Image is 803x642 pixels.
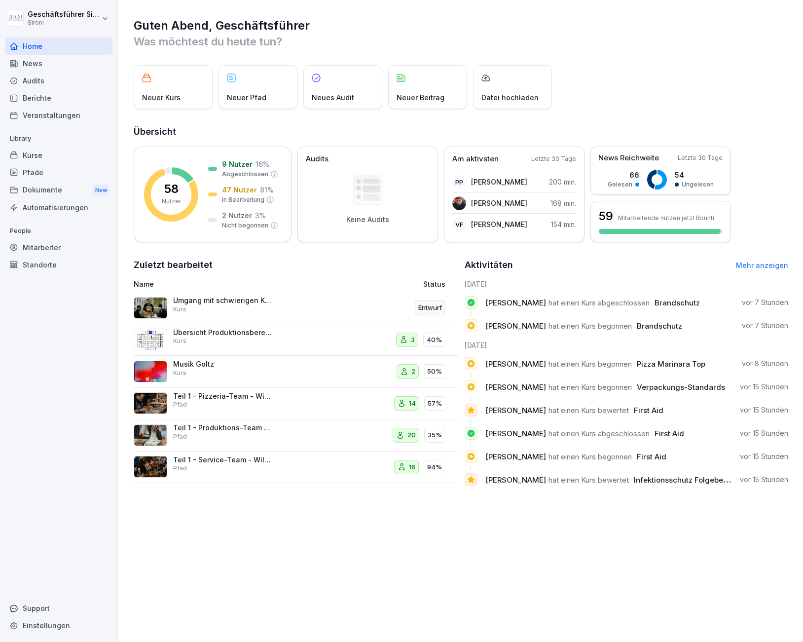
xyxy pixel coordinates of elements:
[550,198,576,208] p: 168 min.
[346,215,389,224] p: Keine Audits
[637,321,682,331] span: Brandschutz
[255,210,266,221] p: 3 %
[5,617,112,634] a: Einstellungen
[548,406,629,415] span: hat einen Kurs bewertet
[134,18,788,34] h1: Guten Abend, Geschäftsführer
[5,164,112,181] a: Pfade
[162,197,181,206] p: Nutzer
[740,452,788,461] p: vor 15 Stunden
[28,19,100,26] p: Sironi
[418,303,442,313] p: Entwurf
[423,279,445,289] p: Status
[173,455,272,464] p: Teil 1 - Service-Team - Willkommen bei [GEOGRAPHIC_DATA]
[548,475,629,485] span: hat einen Kurs bewertet
[548,298,650,307] span: hat einen Kurs abgeschlossen
[173,305,186,314] p: Kurs
[465,279,789,289] h6: [DATE]
[637,452,666,461] span: First Aid
[618,214,714,222] p: Mitarbeitende nutzen jetzt Bounti
[173,337,186,345] p: Kurs
[742,298,788,307] p: vor 7 Stunden
[5,181,112,199] a: DokumenteNew
[485,359,546,369] span: [PERSON_NAME]
[465,340,789,350] h6: [DATE]
[427,462,442,472] p: 94%
[481,92,539,103] p: Datei hochladen
[222,185,257,195] p: 47 Nutzer
[485,382,546,392] span: [PERSON_NAME]
[740,382,788,392] p: vor 15 Stunden
[742,359,788,369] p: vor 8 Stunden
[173,328,272,337] p: Übersicht Produktionsbereich und Abläufe
[485,429,546,438] span: [PERSON_NAME]
[655,298,700,307] span: Brandschutz
[452,218,466,231] div: VF
[28,10,100,19] p: Geschäftsführer Sironi
[471,219,527,229] p: [PERSON_NAME]
[5,199,112,216] a: Automatisierungen
[740,428,788,438] p: vor 15 Stunden
[134,258,458,272] h2: Zuletzt bearbeitet
[548,429,650,438] span: hat einen Kurs abgeschlossen
[173,360,272,369] p: Musik Goltz
[173,432,187,441] p: Pfad
[134,361,167,382] img: yh4wz2vfvintp4rn1kv0mog4.png
[485,298,546,307] span: [PERSON_NAME]
[142,92,181,103] p: Neuer Kurs
[682,180,714,189] p: Ungelesen
[222,159,253,169] p: 9 Nutzer
[407,430,416,440] p: 20
[134,292,458,324] a: Umgang mit schwierigen KundenKursEntwurf
[173,423,272,432] p: Teil 1 - Produktions-Team - Willkommen bei [GEOGRAPHIC_DATA]
[548,382,632,392] span: hat einen Kurs begonnen
[134,297,167,319] img: ibmq16c03v2u1873hyb2ubud.png
[255,159,269,169] p: 16 %
[173,464,187,473] p: Pfad
[312,92,354,103] p: Neues Audit
[452,196,466,210] img: n72xwrccg3abse2lkss7jd8w.png
[551,219,576,229] p: 154 min.
[736,261,788,269] a: Mehr anzeigen
[5,600,112,617] div: Support
[93,185,109,196] div: New
[134,456,167,478] img: ppp5x0h84bo6sii1bxbyd5ke.png
[134,356,458,388] a: Musik GoltzKurs250%
[485,321,546,331] span: [PERSON_NAME]
[427,335,442,345] p: 40%
[678,153,723,162] p: Letzte 30 Tage
[411,335,415,345] p: 3
[134,424,167,446] img: b10tsfy3ie58eoi8oirpsp1u.png
[173,296,272,305] p: Umgang mit schwierigen Kunden
[409,462,415,472] p: 16
[134,125,788,139] h2: Übersicht
[485,475,546,485] span: [PERSON_NAME]
[5,239,112,256] a: Mitarbeiter
[5,38,112,55] div: Home
[306,153,328,165] p: Audits
[5,55,112,72] a: News
[637,382,725,392] span: Verpackungs-Standards
[485,406,546,415] span: [PERSON_NAME]
[427,367,442,377] p: 50%
[173,369,186,378] p: Kurs
[173,392,272,401] p: Teil 1 - Pizzeria-Team - Willkommen bei [GEOGRAPHIC_DATA]
[740,405,788,415] p: vor 15 Stunden
[599,208,613,225] h3: 59
[452,153,499,165] p: Am aktivsten
[5,89,112,107] div: Berichte
[134,452,458,484] a: Teil 1 - Service-Team - Willkommen bei [GEOGRAPHIC_DATA]Pfad1694%
[5,147,112,164] div: Kurse
[134,419,458,452] a: Teil 1 - Produktions-Team - Willkommen bei [GEOGRAPHIC_DATA]Pfad2035%
[409,399,416,409] p: 14
[428,399,442,409] p: 57%
[655,429,684,438] span: First Aid
[5,256,112,273] a: Standorte
[5,107,112,124] a: Veranstaltungen
[5,223,112,239] p: People
[428,430,442,440] p: 35%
